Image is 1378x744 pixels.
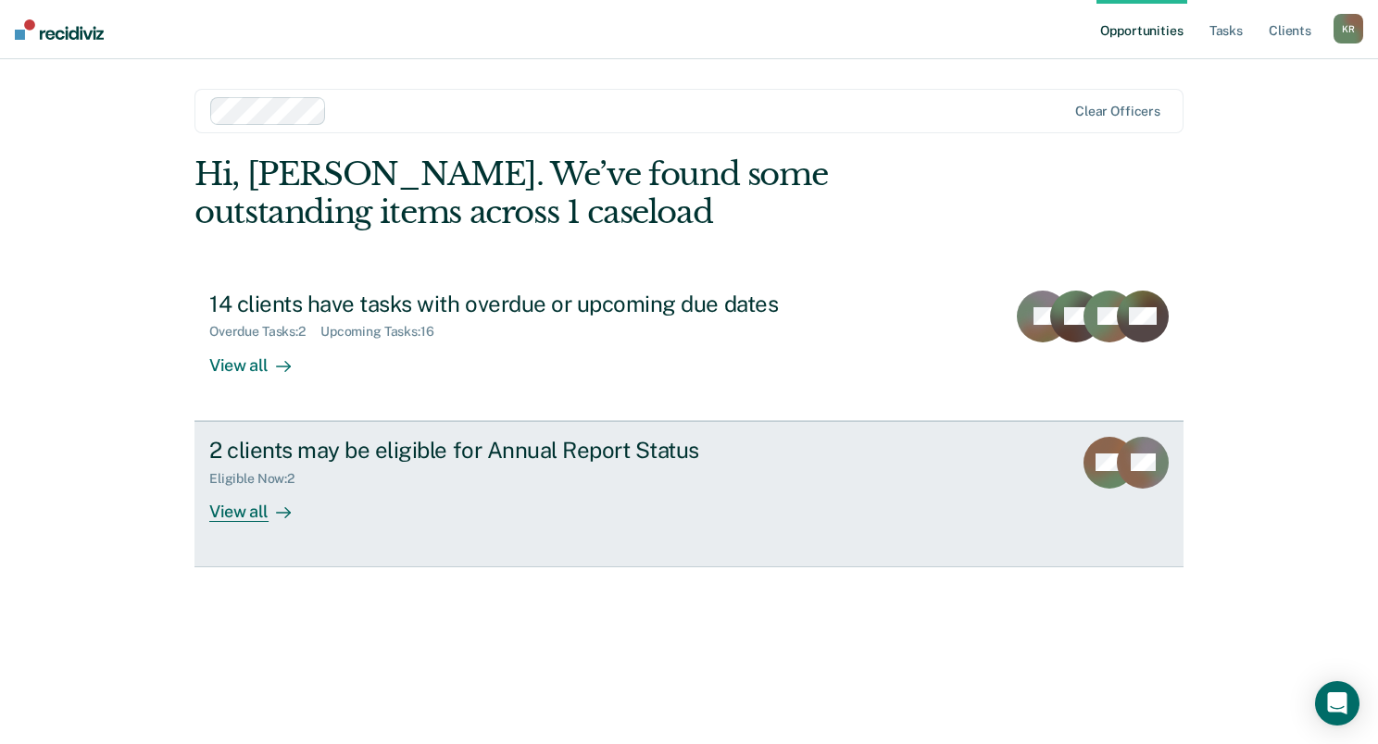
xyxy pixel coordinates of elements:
[209,437,859,464] div: 2 clients may be eligible for Annual Report Status
[209,324,320,340] div: Overdue Tasks : 2
[1315,681,1359,725] div: Open Intercom Messenger
[209,340,313,376] div: View all
[209,486,313,522] div: View all
[194,421,1184,567] a: 2 clients may be eligible for Annual Report StatusEligible Now:2View all
[15,19,104,40] img: Recidiviz
[1075,104,1160,119] div: Clear officers
[194,276,1184,421] a: 14 clients have tasks with overdue or upcoming due datesOverdue Tasks:2Upcoming Tasks:16View all
[320,324,449,340] div: Upcoming Tasks : 16
[194,155,985,231] div: Hi, [PERSON_NAME]. We’ve found some outstanding items across 1 caseload
[1334,14,1363,43] button: KR
[1334,14,1363,43] div: K R
[209,291,859,317] div: 14 clients have tasks with overdue or upcoming due dates
[209,471,309,487] div: Eligible Now : 2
